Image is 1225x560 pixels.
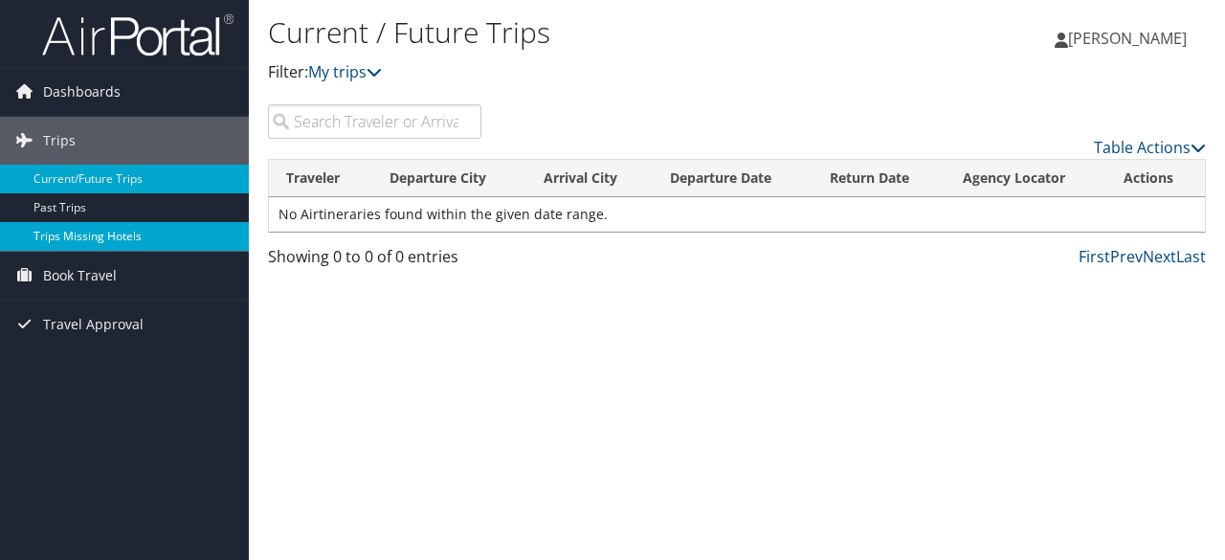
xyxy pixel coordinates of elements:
[526,160,654,197] th: Arrival City: activate to sort column ascending
[372,160,526,197] th: Departure City: activate to sort column ascending
[43,252,117,300] span: Book Travel
[946,160,1106,197] th: Agency Locator: activate to sort column ascending
[813,160,947,197] th: Return Date: activate to sort column ascending
[1176,246,1206,267] a: Last
[269,160,372,197] th: Traveler: activate to sort column ascending
[1106,160,1205,197] th: Actions
[1068,28,1187,49] span: [PERSON_NAME]
[43,68,121,116] span: Dashboards
[42,12,234,57] img: airportal-logo.png
[268,104,481,139] input: Search Traveler or Arrival City
[1094,137,1206,158] a: Table Actions
[268,245,481,278] div: Showing 0 to 0 of 0 entries
[268,12,893,53] h1: Current / Future Trips
[268,60,893,85] p: Filter:
[1055,10,1206,67] a: [PERSON_NAME]
[269,197,1205,232] td: No Airtineraries found within the given date range.
[308,61,382,82] a: My trips
[1079,246,1110,267] a: First
[1143,246,1176,267] a: Next
[653,160,813,197] th: Departure Date: activate to sort column descending
[1110,246,1143,267] a: Prev
[43,301,144,348] span: Travel Approval
[43,117,76,165] span: Trips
